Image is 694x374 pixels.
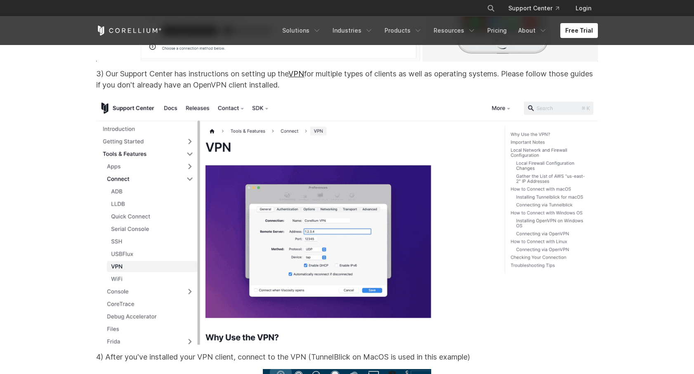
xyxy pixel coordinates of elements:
a: Solutions [277,23,326,38]
p: 4) After you've installed your VPN client, connect to the VPN (TunnelBlick on MacOS is used in th... [96,351,598,362]
a: Login [569,1,598,16]
a: Support Center [502,1,566,16]
a: Products [380,23,427,38]
a: VPN [288,69,304,78]
a: Pricing [482,23,512,38]
a: About [513,23,552,38]
button: Search [484,1,498,16]
div: Navigation Menu [477,1,598,16]
a: Resources [429,23,481,38]
a: Industries [328,23,378,38]
a: Corellium Home [96,26,162,36]
img: Screenshot%202023-07-10%20at%2013-00-11-png.png [96,97,598,345]
a: Free Trial [560,23,598,38]
p: 3) Our Support Center has instructions on setting up the for multiple types of clients as well as... [96,68,598,90]
div: Navigation Menu [277,23,598,38]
